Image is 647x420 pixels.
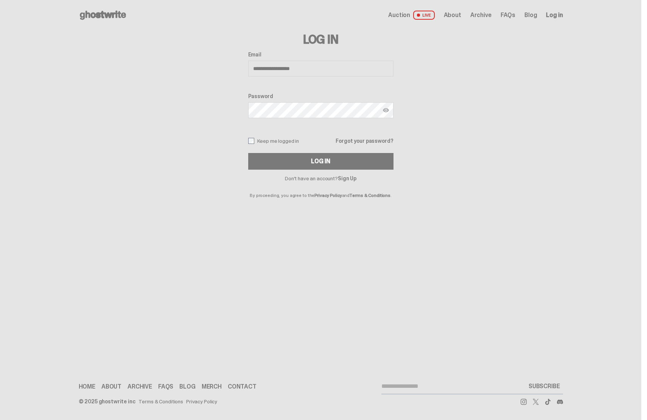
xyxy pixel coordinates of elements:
a: Privacy Policy [186,399,217,404]
a: Forgot your password? [336,138,393,144]
span: LIVE [413,11,435,20]
a: Merch [202,384,222,390]
label: Password [248,93,393,99]
div: Log In [311,158,330,164]
input: Keep me logged in [248,138,254,144]
label: Email [248,52,393,58]
a: Terms & Conditions [350,192,390,198]
a: Privacy Policy [314,192,342,198]
a: About [444,12,461,18]
h3: Log In [248,33,393,45]
a: FAQs [501,12,515,18]
a: FAQs [158,384,173,390]
p: Don't have an account? [248,176,393,181]
a: About [101,384,121,390]
p: By proceeding, you agree to the and . [248,181,393,198]
a: Blog [524,12,537,18]
img: Show password [383,107,389,113]
a: Archive [470,12,491,18]
a: Terms & Conditions [138,399,183,404]
a: Blog [179,384,195,390]
label: Keep me logged in [248,138,299,144]
a: Auction LIVE [388,11,434,20]
a: Sign Up [338,175,356,182]
a: Log in [546,12,563,18]
a: Home [79,384,95,390]
a: Archive [128,384,152,390]
span: Auction [388,12,410,18]
button: Log In [248,153,393,170]
a: Contact [228,384,257,390]
button: SUBSCRIBE [526,379,563,394]
div: © 2025 ghostwrite inc [79,399,135,404]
